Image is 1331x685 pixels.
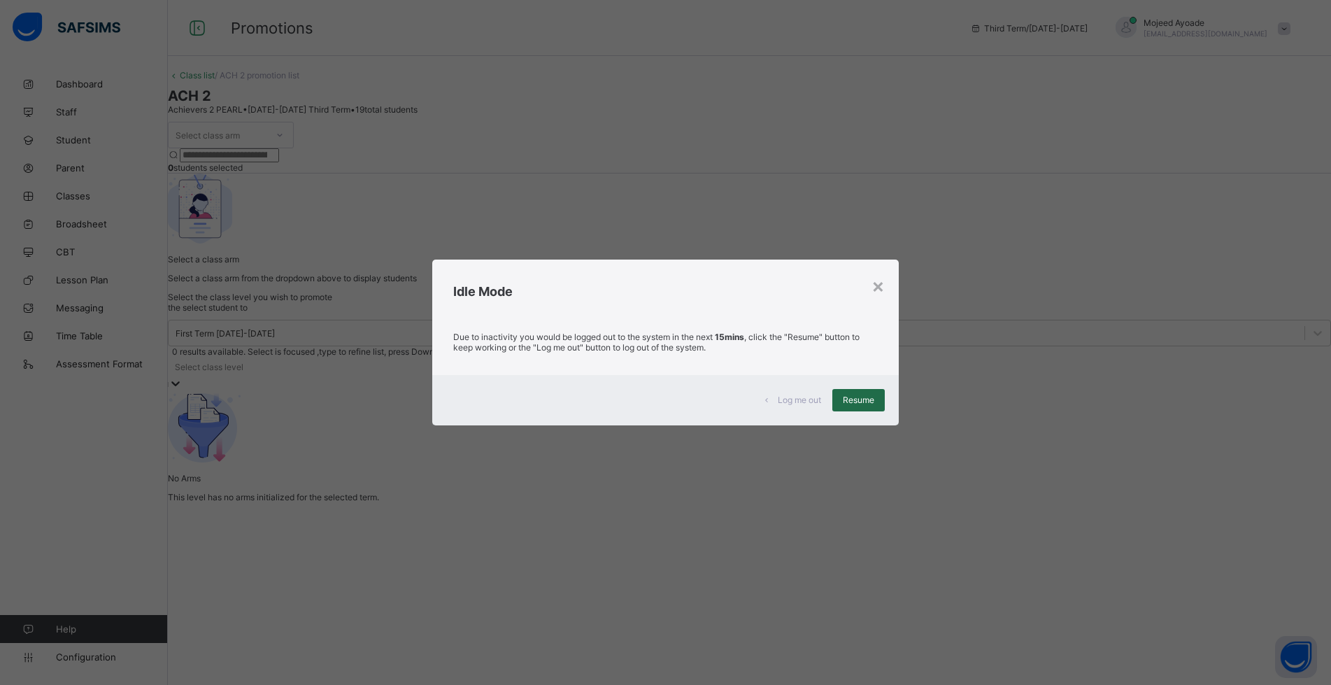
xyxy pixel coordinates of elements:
[778,395,821,405] span: Log me out
[871,274,885,297] div: ×
[715,332,744,342] strong: 15mins
[453,284,877,299] h2: Idle Mode
[453,332,877,353] p: Due to inactivity you would be logged out to the system in the next , click the "Resume" button t...
[843,395,874,405] span: Resume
